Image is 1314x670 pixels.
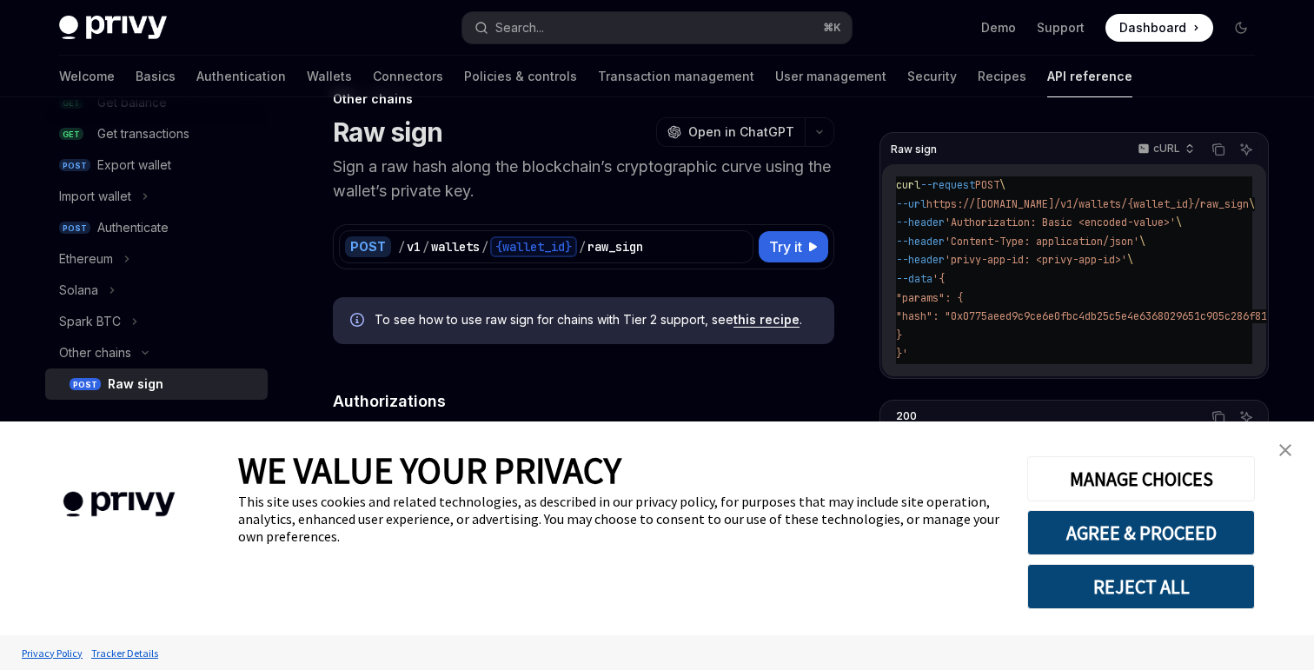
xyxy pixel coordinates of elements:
span: ⌘ K [823,21,841,35]
span: \ [1176,216,1182,229]
a: User management [775,56,886,97]
button: Solana [45,275,268,306]
a: close banner [1268,433,1303,468]
a: Welcome [59,56,115,97]
button: Ask AI [1235,406,1258,428]
a: GETGet transactions [45,118,268,149]
a: Demo [981,19,1016,36]
span: Open in ChatGPT [688,123,794,141]
span: Raw sign [891,143,937,156]
button: Ask AI [1235,138,1258,161]
button: Other chains [45,337,268,368]
div: / [481,238,488,255]
span: GET [59,128,83,141]
button: Toggle dark mode [1227,14,1255,42]
button: Spark BTC [45,306,268,337]
a: this recipe [733,312,800,328]
div: Import wallet [59,186,131,207]
h4: Authorizations [333,389,834,413]
div: Authenticate [97,217,169,238]
span: --header [896,235,945,249]
span: --url [896,197,926,211]
div: {wallet_id} [490,236,577,257]
button: Search...⌘K [462,12,852,43]
p: Sign a raw hash along the blockchain’s cryptographic curve using the wallet’s private key. [333,155,834,203]
div: Spark BTC [59,311,121,332]
a: Authentication [196,56,286,97]
div: / [579,238,586,255]
div: POST [345,236,391,257]
span: Dashboard [1119,19,1186,36]
a: Recipes [978,56,1026,97]
div: Export wallet [97,155,171,176]
span: curl [896,178,920,192]
div: Get transactions [97,123,189,144]
div: Other chains [333,90,834,108]
span: } [896,328,902,342]
span: WE VALUE YOUR PRIVACY [238,448,621,493]
span: POST [975,178,999,192]
a: Policies & controls [464,56,577,97]
img: dark logo [59,16,167,40]
a: Wallets [307,56,352,97]
button: REJECT ALL [1027,564,1255,609]
a: API reference [1047,56,1132,97]
a: Basics [136,56,176,97]
span: POST [59,222,90,235]
button: cURL [1128,135,1202,164]
span: --request [920,178,975,192]
div: Other chains [59,342,131,363]
span: To see how to use raw sign for chains with Tier 2 support, see . [375,311,817,328]
span: --header [896,216,945,229]
span: '{ [932,272,945,286]
span: Try it [769,236,802,257]
div: Raw sign [108,374,163,395]
div: 200 [891,406,922,427]
span: \ [1127,253,1133,267]
a: Security [907,56,957,97]
div: raw_sign [587,238,643,255]
div: Solana [59,280,98,301]
span: --header [896,253,945,267]
a: Tracker Details [87,638,163,668]
button: Open in ChatGPT [656,117,805,147]
a: Transaction management [598,56,754,97]
span: \ [1139,235,1145,249]
span: https://[DOMAIN_NAME]/v1/wallets/{wallet_id}/raw_sign [926,197,1249,211]
div: wallets [431,238,480,255]
a: POSTExport wallet [45,149,268,181]
a: POSTRaw sign [45,368,268,400]
img: close banner [1279,444,1291,456]
div: Search... [495,17,544,38]
button: Copy the contents from the code block [1207,138,1230,161]
div: v1 [407,238,421,255]
a: Privacy Policy [17,638,87,668]
span: "params": { [896,291,963,305]
span: 'Authorization: Basic <encoded-value>' [945,216,1176,229]
a: POSTAuthenticate [45,212,268,243]
button: Copy the contents from the code block [1207,406,1230,428]
a: Connectors [373,56,443,97]
span: }' [896,347,908,361]
span: 'Content-Type: application/json' [945,235,1139,249]
svg: Info [350,313,368,330]
h1: Raw sign [333,116,442,148]
span: \ [999,178,1005,192]
button: Try it [759,231,828,262]
a: Support [1037,19,1085,36]
a: Dashboard [1105,14,1213,42]
div: / [398,238,405,255]
span: \ [1249,197,1255,211]
img: company logo [26,467,212,542]
div: / [422,238,429,255]
p: cURL [1153,142,1180,156]
div: This site uses cookies and related technologies, as described in our privacy policy, for purposes... [238,493,1001,545]
button: MANAGE CHOICES [1027,456,1255,501]
button: Import wallet [45,181,268,212]
span: --data [896,272,932,286]
span: 'privy-app-id: <privy-app-id>' [945,253,1127,267]
button: AGREE & PROCEED [1027,510,1255,555]
span: POST [70,378,101,391]
div: Ethereum [59,249,113,269]
span: POST [59,159,90,172]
